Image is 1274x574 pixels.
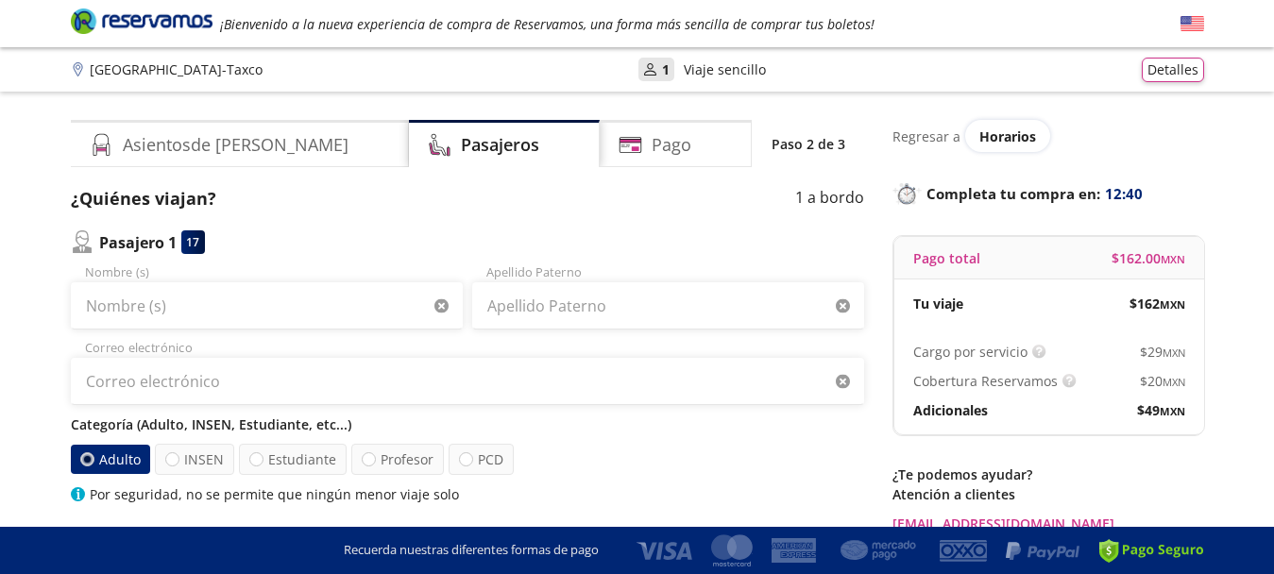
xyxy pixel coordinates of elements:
div: Regresar a ver horarios [892,120,1204,152]
input: Correo electrónico [71,358,864,405]
i: Brand Logo [71,7,212,35]
div: 17 [181,230,205,254]
span: Horarios [979,127,1036,145]
input: Apellido Paterno [472,282,864,329]
small: MXN [1161,252,1185,266]
em: ¡Bienvenido a la nueva experiencia de compra de Reservamos, una forma más sencilla de comprar tus... [220,15,875,33]
span: $ 162.00 [1112,248,1185,268]
p: [GEOGRAPHIC_DATA] - Taxco [90,59,263,79]
p: ¿Te podemos ayudar? [892,464,1204,484]
p: 1 [662,59,670,79]
p: 1 a bordo [795,186,864,211]
button: English [1181,12,1204,36]
label: INSEN [155,444,234,475]
p: Por seguridad, no se permite que ningún menor viaje solo [90,484,459,504]
p: Adicionales [913,400,988,420]
input: Nombre (s) [71,282,463,329]
label: Profesor [351,444,444,475]
button: Detalles [1142,58,1204,82]
p: Tu viaje [913,294,963,313]
p: Regresar a [892,127,960,146]
label: PCD [449,444,514,475]
p: Pasajero 1 [99,231,177,254]
h4: Asientos de [PERSON_NAME] [123,132,348,158]
span: $ 49 [1137,400,1185,420]
h4: Pasajeros [461,132,539,158]
h4: Pago [652,132,691,158]
small: MXN [1160,297,1185,312]
span: 12:40 [1105,183,1143,205]
label: Adulto [70,445,149,474]
span: $ 20 [1140,371,1185,391]
small: MXN [1163,346,1185,360]
p: Completa tu compra en : [892,180,1204,207]
p: Recuerda nuestras diferentes formas de pago [344,541,599,560]
p: Atención a clientes [892,484,1204,504]
a: Brand Logo [71,7,212,41]
p: ¿Quiénes viajan? [71,186,216,211]
label: Estudiante [239,444,347,475]
p: Cargo por servicio [913,342,1028,362]
p: Pago total [913,248,980,268]
span: $ 29 [1140,342,1185,362]
p: Paso 2 de 3 [772,134,845,154]
p: Categoría (Adulto, INSEN, Estudiante, etc...) [71,414,864,434]
small: MXN [1163,375,1185,389]
a: [EMAIL_ADDRESS][DOMAIN_NAME] [892,514,1204,533]
p: Viaje sencillo [684,59,766,79]
p: Cobertura Reservamos [913,371,1058,391]
small: MXN [1160,404,1185,418]
span: $ 162 [1130,294,1185,313]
